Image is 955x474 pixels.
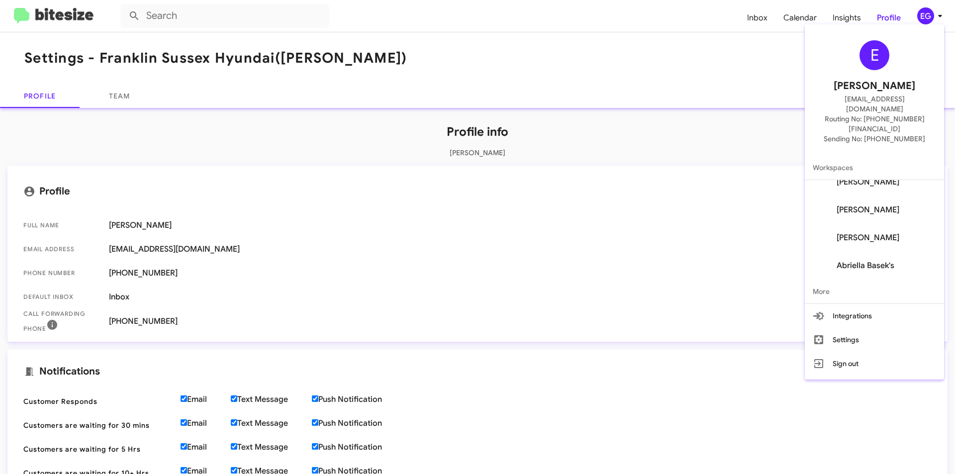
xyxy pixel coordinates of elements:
span: [PERSON_NAME] [837,205,899,215]
span: Abriella Basek's [837,261,894,271]
span: Sending No: [PHONE_NUMBER] [824,134,925,144]
span: [PERSON_NAME] [834,78,915,94]
span: Routing No: [PHONE_NUMBER][FINANCIAL_ID] [817,114,932,134]
span: [EMAIL_ADDRESS][DOMAIN_NAME] [817,94,932,114]
span: [PERSON_NAME] [837,233,899,243]
span: Workspaces [805,156,944,180]
button: Settings [805,328,944,352]
button: Integrations [805,304,944,328]
div: E [859,40,889,70]
span: [PERSON_NAME] [837,177,899,187]
span: More [805,280,944,303]
button: Sign out [805,352,944,376]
